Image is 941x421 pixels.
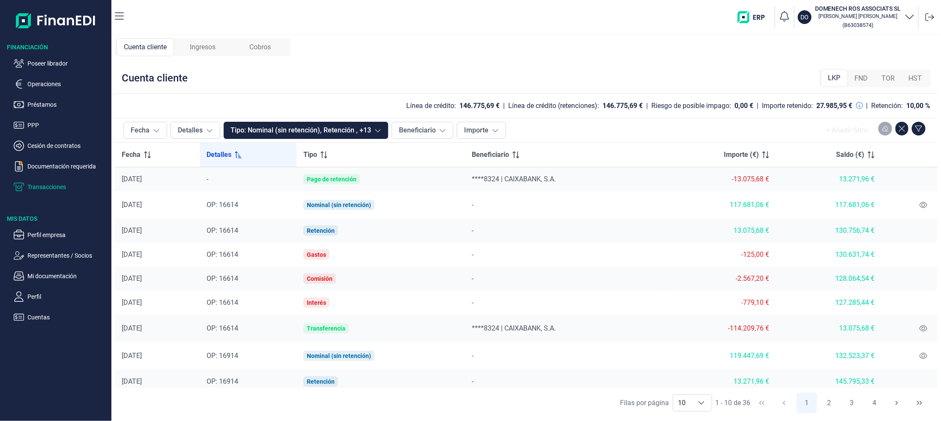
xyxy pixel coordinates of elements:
button: PPP [14,120,108,130]
span: OP: 16914 [207,352,238,360]
span: - [207,175,208,183]
p: Documentación requerida [27,161,108,171]
div: -13.075,68 € [665,175,769,183]
span: OP: 16614 [207,226,238,235]
div: Cuenta cliente [122,71,188,85]
span: OP: 16614 [207,298,238,307]
span: Tipo [303,150,317,160]
button: First Page [752,393,772,413]
div: [DATE] [122,352,193,360]
div: 13.271,96 € [783,175,875,183]
div: 13.271,96 € [665,377,769,386]
button: DODOMENECH ROS ASSOCIATS SL[PERSON_NAME] [PERSON_NAME](B63038574) [798,4,915,30]
div: Ingresos [174,38,231,56]
div: Línea de crédito: [406,102,456,110]
p: PPP [27,120,108,130]
span: Ingresos [190,42,216,52]
div: [DATE] [122,274,193,283]
span: Beneficiario [472,150,509,160]
div: Choose [691,395,712,411]
div: 130.631,74 € [783,250,875,259]
div: Nominal (sin retención) [307,352,371,359]
button: Préstamos [14,99,108,110]
div: | [503,101,505,111]
div: [DATE] [122,298,193,307]
div: Retención [307,378,335,385]
div: Cobros [231,38,289,56]
span: - [472,298,473,307]
button: Perfil [14,292,108,302]
div: [DATE] [122,250,193,259]
span: 10 [673,395,691,411]
div: [DATE] [122,175,193,183]
button: Next Page [887,393,907,413]
div: 13.075,68 € [665,226,769,235]
div: -125,00 € [665,250,769,259]
button: Cesión de contratos [14,141,108,151]
button: Poseer librador [14,58,108,69]
div: 132.523,37 € [783,352,875,360]
div: Retención: [872,102,903,110]
div: HST [902,70,929,87]
div: 13.075,68 € [783,324,875,333]
div: 145.795,33 € [783,377,875,386]
span: ****8324 | CAIXABANK, S.A. [472,324,556,332]
button: Previous Page [774,393,794,413]
div: Cuenta cliente [117,38,174,56]
p: Perfil [27,292,108,302]
div: [DATE] [122,201,193,209]
div: Retención [307,227,335,234]
p: Transacciones [27,182,108,192]
div: [DATE] [122,226,193,235]
span: Saldo (€) [836,150,864,160]
span: - [472,201,473,209]
div: [DATE] [122,324,193,333]
p: Poseer librador [27,58,108,69]
div: Transferencia [307,325,345,332]
div: Comisión [307,275,333,282]
span: Importe (€) [724,150,759,160]
div: 0,00 € [734,102,753,110]
button: Last Page [909,393,930,413]
div: FND [848,70,875,87]
span: Detalles [207,150,231,160]
button: Representantes / Socios [14,250,108,261]
div: | [866,101,868,111]
div: 146.775,69 € [602,102,643,110]
div: Nominal (sin retención) [307,201,371,208]
div: LKP [821,69,848,87]
button: Page 3 [842,393,862,413]
div: 119.447,69 € [665,352,769,360]
button: Perfil empresa [14,230,108,240]
span: Cuenta cliente [124,42,167,52]
div: Pago de retención [307,176,357,183]
span: - [472,226,473,235]
div: 27.985,95 € [816,102,853,110]
button: Documentación requerida [14,161,108,171]
div: -114.209,76 € [665,324,769,333]
p: Cuentas [27,312,108,322]
button: Page 2 [819,393,839,413]
span: OP: 16614 [207,201,238,209]
p: Operaciones [27,79,108,89]
div: TOR [875,70,902,87]
div: [DATE] [122,377,193,386]
small: Copiar cif [843,22,874,28]
span: FND [855,73,868,84]
div: 128.064,54 € [783,274,875,283]
div: Filas por página [620,398,669,408]
div: | [757,101,758,111]
div: -779,10 € [665,298,769,307]
span: OP: 16614 [207,274,238,283]
p: Cesión de contratos [27,141,108,151]
span: Fecha [122,150,141,160]
div: | [646,101,648,111]
span: TOR [882,73,895,84]
span: HST [909,73,922,84]
span: - [472,250,473,259]
div: 130.756,74 € [783,226,875,235]
p: Préstamos [27,99,108,110]
span: OP: 16914 [207,377,238,385]
span: ****8324 | CAIXABANK, S.A. [472,175,556,183]
div: Interés [307,299,326,306]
